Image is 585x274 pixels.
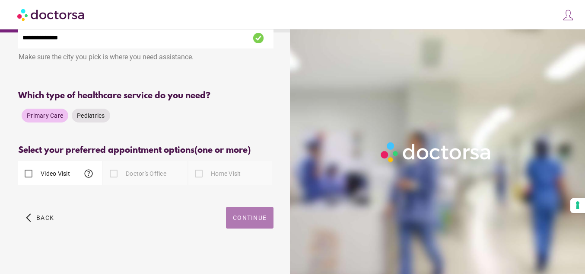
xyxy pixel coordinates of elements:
[77,112,105,119] span: Pediatrics
[17,5,86,24] img: Doctorsa.com
[27,112,63,119] span: Primary Care
[209,169,241,178] label: Home Visit
[226,207,273,229] button: Continue
[22,207,57,229] button: arrow_back_ios Back
[570,198,585,213] button: Your consent preferences for tracking technologies
[124,169,166,178] label: Doctor's Office
[18,145,273,155] div: Select your preferred appointment options
[18,91,273,101] div: Which type of healthcare service do you need?
[194,145,251,155] span: (one or more)
[36,214,54,221] span: Back
[83,168,94,179] span: help
[562,9,574,21] img: icons8-customer-100.png
[378,139,495,165] img: Logo-Doctorsa-trans-White-partial-flat.png
[18,48,273,68] div: Make sure the city you pick is where you need assistance.
[233,214,267,221] span: Continue
[39,169,70,178] label: Video Visit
